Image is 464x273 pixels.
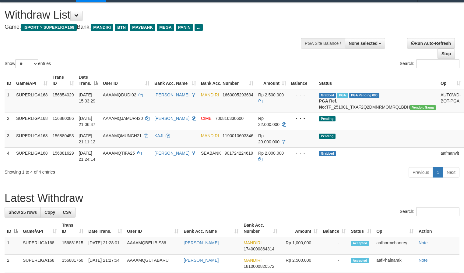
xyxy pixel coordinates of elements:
span: 156854029 [53,92,74,97]
span: Rp 2.500.000 [258,92,284,97]
span: MANDIRI [244,258,262,263]
h1: Withdraw List [5,9,303,21]
a: Stop [438,48,455,59]
a: [PERSON_NAME] [154,92,189,97]
span: SEABANK [201,151,221,156]
td: [DATE] 21:28:01 [86,237,125,255]
span: ... [195,24,203,31]
span: Rp 2.000.000 [258,151,284,156]
span: Copy 1660005293634 to clipboard [223,92,253,97]
span: Marked by aafsoycanthlai [337,93,348,98]
a: [PERSON_NAME] [184,258,219,263]
th: Game/API: activate to sort column ascending [14,72,50,89]
th: Amount: activate to sort column ascending [256,72,289,89]
span: [DATE] 21:06:47 [79,116,96,127]
a: [PERSON_NAME] [154,116,189,121]
th: Op: activate to sort column ascending [374,220,416,237]
span: [DATE] 15:03:29 [79,92,96,103]
div: - - - [291,133,314,139]
a: Note [419,258,428,263]
th: Amount: activate to sort column ascending [280,220,320,237]
td: - [320,237,348,255]
label: Search: [400,59,459,68]
span: PGA Pending [349,93,380,98]
td: SUPERLIGA168 [20,255,59,272]
span: MAYBANK [130,24,155,31]
a: Copy [40,207,59,217]
th: Status [317,72,438,89]
span: None selected [349,41,378,46]
span: AAAAMQDUDI02 [103,92,136,97]
span: MANDIRI [91,24,113,31]
span: 156880086 [53,116,74,121]
div: - - - [291,92,314,98]
td: 2 [5,113,14,130]
td: SUPERLIGA168 [20,237,59,255]
span: CSV [63,210,72,215]
span: MANDIRI [201,133,219,138]
a: Run Auto-Refresh [407,38,455,48]
span: ISPORT > SUPERLIGA168 [21,24,77,31]
span: MANDIRI [201,92,219,97]
span: 156881629 [53,151,74,156]
div: - - - [291,150,314,156]
span: Show 25 rows [9,210,37,215]
td: 3 [5,130,14,147]
span: Rp 20.000.000 [258,133,279,144]
label: Search: [400,207,459,216]
td: TF_251001_TXAF2Q2DMNRMOMRQ1BDH [317,89,438,113]
label: Show entries [5,59,51,68]
td: aafmanvit [438,147,463,165]
span: CIMB [201,116,212,121]
th: Bank Acc. Name: activate to sort column ascending [152,72,199,89]
th: Status: activate to sort column ascending [348,220,374,237]
span: Copy 1190010603346 to clipboard [223,133,253,138]
span: Rp 32.000.000 [258,116,279,127]
h4: Game: Bank: [5,24,303,30]
th: Date Trans.: activate to sort column descending [76,72,100,89]
td: AAAAMQGUTABARU [125,255,181,272]
a: Show 25 rows [5,207,41,217]
h1: Latest Withdraw [5,192,459,204]
select: Showentries [15,59,38,68]
span: Copy 1740000864314 to clipboard [244,246,274,251]
span: [DATE] 21:11:12 [79,133,96,144]
span: Copy 1810000820572 to clipboard [244,264,274,269]
span: AAAAMQTIFA25 [103,151,135,156]
th: User ID: activate to sort column ascending [100,72,152,89]
span: Pending [319,134,336,139]
td: SUPERLIGA168 [14,113,50,130]
th: User ID: activate to sort column ascending [125,220,181,237]
td: aafPhalnarak [374,255,416,272]
a: CSV [59,207,76,217]
div: - - - [291,115,314,121]
td: 1 [5,237,20,255]
td: SUPERLIGA168 [14,89,50,113]
a: [PERSON_NAME] [154,151,189,156]
td: 156881515 [59,237,86,255]
div: PGA Site Balance / [301,38,345,48]
th: ID: activate to sort column descending [5,220,20,237]
td: SUPERLIGA168 [14,130,50,147]
span: Copy 706816330600 to clipboard [215,116,244,121]
input: Search: [416,207,459,216]
th: Game/API: activate to sort column ascending [20,220,59,237]
input: Search: [416,59,459,68]
span: PANIN [176,24,193,31]
th: Bank Acc. Number: activate to sort column ascending [241,220,280,237]
a: [PERSON_NAME] [184,240,219,245]
th: Action [416,220,459,237]
td: Rp 1,000,000 [280,237,320,255]
span: Grabbed [319,151,336,156]
a: KAJI [154,133,163,138]
th: Trans ID: activate to sort column ascending [50,72,76,89]
a: Next [443,167,459,178]
th: ID [5,72,14,89]
span: MANDIRI [244,240,262,245]
td: SUPERLIGA168 [14,147,50,165]
button: None selected [345,38,385,48]
a: Note [419,240,428,245]
span: [DATE] 21:24:14 [79,151,96,162]
span: Copy 901724224619 to clipboard [225,151,253,156]
th: Date Trans.: activate to sort column ascending [86,220,125,237]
